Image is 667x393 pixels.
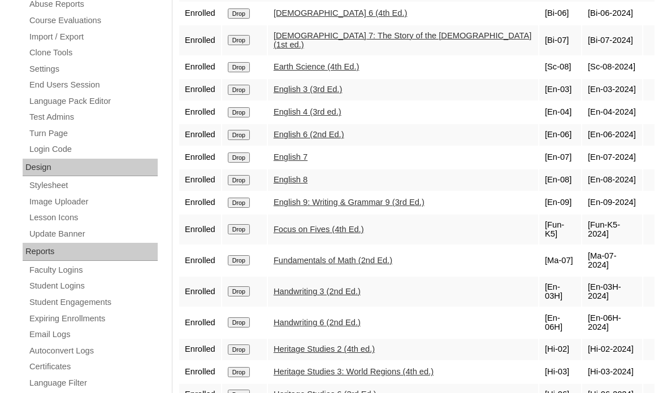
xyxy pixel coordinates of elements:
td: [En-08] [539,170,581,191]
td: [Ma-07] [539,246,581,276]
td: [Sc-08-2024] [582,57,642,78]
a: Login Code [28,143,158,157]
td: [En-04] [539,102,581,124]
a: Language Filter [28,377,158,391]
input: Drop [228,36,250,46]
td: Enrolled [179,26,221,56]
a: Student Engagements [28,296,158,310]
a: Handwriting 6 (2nd Ed.) [274,318,361,327]
input: Drop [228,368,250,378]
a: Heritage Studies 2 (4th ed.) [274,345,375,354]
td: [En-03H-2024] [582,277,642,307]
a: Faculty Logins [28,264,158,278]
input: Drop [228,108,250,118]
td: Enrolled [179,147,221,169]
td: Enrolled [179,362,221,383]
td: Enrolled [179,170,221,191]
a: Fundamentals of Math (2nd Ed.) [274,256,392,265]
a: Student Logins [28,280,158,294]
input: Drop [228,85,250,95]
td: Enrolled [179,193,221,214]
td: [Bi-06] [539,3,581,25]
td: [Hi-02-2024] [582,339,642,361]
a: Heritage Studies 3: World Regions (4th ed.) [274,368,434,377]
input: Drop [228,153,250,163]
a: English 9: Writing & Grammar 9 (3rd Ed.) [274,198,425,207]
td: [Ma-07-2024] [582,246,642,276]
a: Focus on Fives (4th Ed.) [274,225,364,234]
a: English 8 [274,176,307,185]
a: English 3 (3rd Ed.) [274,85,342,94]
td: [En-06H] [539,308,581,338]
td: Enrolled [179,277,221,307]
a: English 7 [274,153,307,162]
a: [DEMOGRAPHIC_DATA] 6 (4th Ed.) [274,9,407,18]
td: [Bi-06-2024] [582,3,642,25]
td: [En-07] [539,147,581,169]
td: Enrolled [179,246,221,276]
a: Import / Export [28,30,158,45]
td: [En-09] [539,193,581,214]
a: Image Uploader [28,195,158,209]
td: Enrolled [179,339,221,361]
a: Certificates [28,360,158,374]
input: Drop [228,9,250,19]
a: English 4 (3rd ed.) [274,108,341,117]
a: Course Evaluations [28,14,158,28]
a: [DEMOGRAPHIC_DATA] 7: The Story of the [DEMOGRAPHIC_DATA] (1st ed.) [274,32,531,50]
input: Drop [228,63,250,73]
a: Handwriting 3 (2nd Ed.) [274,287,361,296]
td: [En-06] [539,125,581,146]
td: [Fun-K5-2024] [582,215,642,245]
td: [Hi-02] [539,339,581,361]
a: Earth Science (4th Ed.) [274,63,360,72]
input: Drop [228,225,250,235]
td: Enrolled [179,215,221,245]
a: Turn Page [28,127,158,141]
td: [En-09-2024] [582,193,642,214]
td: Enrolled [179,125,221,146]
td: [En-06H-2024] [582,308,642,338]
input: Drop [228,176,250,186]
a: Lesson Icons [28,211,158,225]
td: [Sc-08] [539,57,581,78]
td: [Bi-07-2024] [582,26,642,56]
a: Email Logs [28,328,158,342]
td: [Fun-K5] [539,215,581,245]
a: Stylesheet [28,179,158,193]
td: Enrolled [179,3,221,25]
td: Enrolled [179,80,221,101]
input: Drop [228,318,250,328]
td: [Hi-03] [539,362,581,383]
a: Update Banner [28,228,158,242]
td: [En-04-2024] [582,102,642,124]
a: Autoconvert Logs [28,344,158,359]
td: Enrolled [179,57,221,78]
div: Reports [23,243,158,261]
td: Enrolled [179,102,221,124]
td: [En-08-2024] [582,170,642,191]
input: Drop [228,130,250,141]
a: Clone Tools [28,46,158,60]
a: Expiring Enrollments [28,312,158,326]
td: [En-06-2024] [582,125,642,146]
td: [En-03-2024] [582,80,642,101]
td: Enrolled [179,308,221,338]
td: [En-03] [539,80,581,101]
a: English 6 (2nd Ed.) [274,130,344,139]
a: Test Admins [28,111,158,125]
input: Drop [228,345,250,355]
td: [Bi-07] [539,26,581,56]
div: Design [23,159,158,177]
td: [En-07-2024] [582,147,642,169]
td: [En-03H] [539,277,581,307]
input: Drop [228,256,250,266]
td: [Hi-03-2024] [582,362,642,383]
a: Language Pack Editor [28,95,158,109]
input: Drop [228,198,250,208]
input: Drop [228,287,250,297]
a: Settings [28,63,158,77]
a: End Users Session [28,78,158,93]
